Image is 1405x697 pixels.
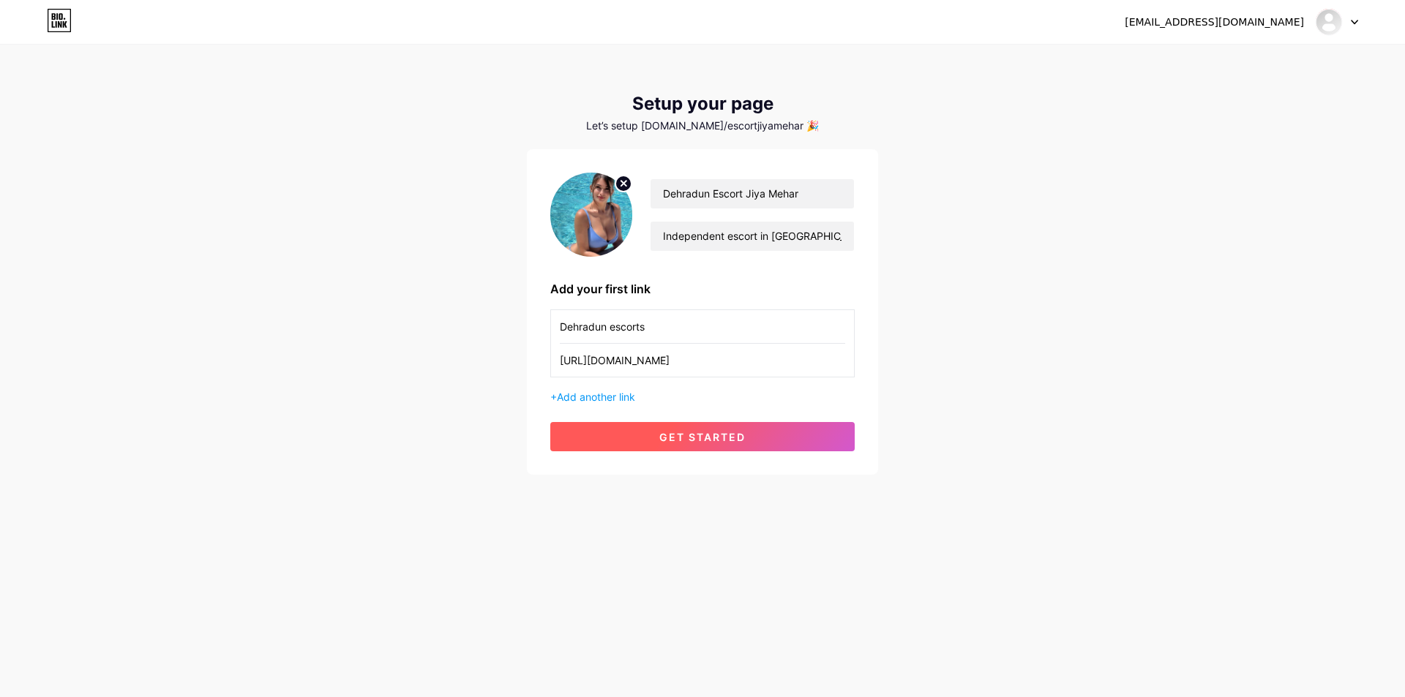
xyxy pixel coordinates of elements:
[557,391,635,403] span: Add another link
[560,344,845,377] input: URL (https://instagram.com/yourname)
[659,431,746,443] span: get started
[527,94,878,114] div: Setup your page
[550,389,855,404] div: +
[550,280,855,298] div: Add your first link
[550,173,632,257] img: profile pic
[527,120,878,132] div: Let’s setup [DOMAIN_NAME]/escortjiyamehar 🎉
[651,179,854,208] input: Your name
[651,222,854,251] input: bio
[1125,15,1304,30] div: [EMAIL_ADDRESS][DOMAIN_NAME]
[560,310,845,343] input: Link name (My Instagram)
[550,422,855,451] button: get started
[1315,8,1343,36] img: escortjiyamehar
